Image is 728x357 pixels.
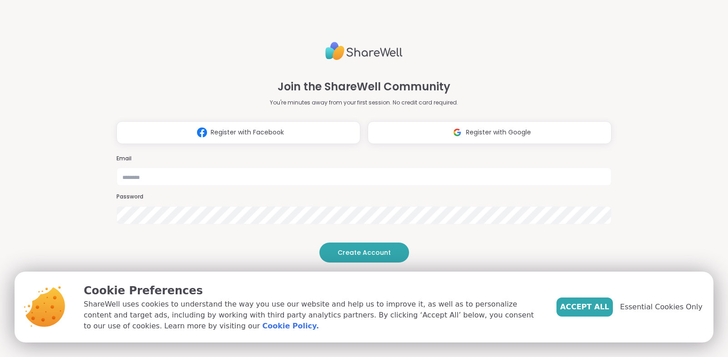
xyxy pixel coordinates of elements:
button: Accept All [556,297,613,317]
button: Register with Facebook [116,121,360,144]
h3: Password [116,193,612,201]
span: Essential Cookies Only [620,302,703,312]
h3: Email [116,155,612,163]
img: ShareWell Logo [325,38,403,64]
span: Create Account [338,248,391,257]
button: Register with Google [368,121,612,144]
span: Accept All [560,302,609,312]
img: ShareWell Logomark [449,124,466,141]
h1: Join the ShareWell Community [278,79,450,95]
p: Cookie Preferences [84,283,542,299]
span: Register with Facebook [211,128,284,137]
a: Cookie Policy. [263,321,319,332]
img: ShareWell Logomark [193,124,211,141]
p: ShareWell uses cookies to understand the way you use our website and help us to improve it, as we... [84,299,542,332]
span: Register with Google [466,128,531,137]
p: You're minutes away from your first session. No credit card required. [270,99,458,107]
span: or [350,270,378,279]
button: Create Account [319,243,409,263]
